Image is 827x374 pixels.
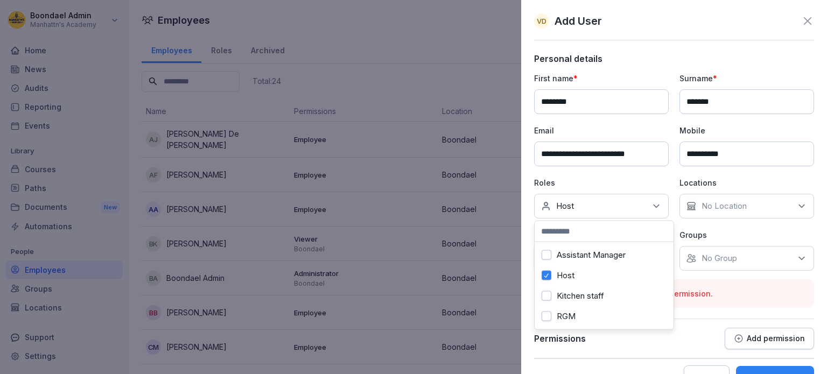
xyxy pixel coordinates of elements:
p: Email [534,125,669,136]
p: Personal details [534,53,814,64]
button: Add permission [725,328,814,349]
p: Permissions [534,333,586,344]
p: Host [556,201,574,211]
p: No Location [702,201,747,211]
p: Roles [534,177,669,188]
label: Host [557,271,574,280]
p: Add permission [747,334,805,343]
label: Kitchen staff [557,291,604,301]
p: Groups [679,229,814,241]
p: Mobile [679,125,814,136]
p: Add User [555,13,602,29]
p: Locations [679,177,814,188]
label: RGM [557,312,576,321]
p: First name [534,73,669,84]
p: Please select a location or add a permission. [543,288,805,299]
label: Assistant Manager [557,250,626,260]
p: Surname [679,73,814,84]
div: VD [534,13,549,29]
p: No Group [702,253,737,264]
